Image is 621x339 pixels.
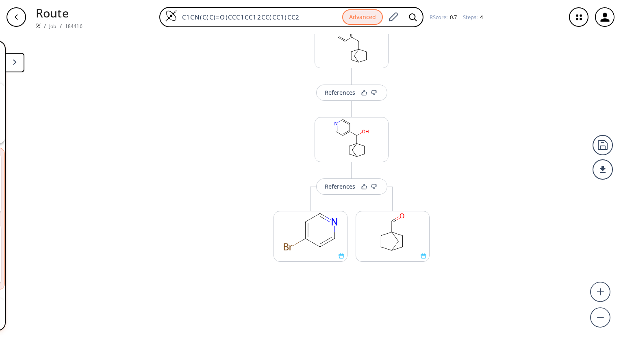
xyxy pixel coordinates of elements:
svg: O=CC12CCC(CC1)C2 [356,211,429,253]
svg: OC(c1ccncc1)C12CCC(CC1)C2 [315,117,388,159]
li: / [60,22,62,30]
button: Advanced [342,9,383,25]
a: 184416 [65,23,83,30]
div: References [325,184,355,189]
svg: c1cc(CC23CCC(CC2)C3)ccn1 [315,23,388,65]
div: RScore : [430,15,457,20]
p: Route [36,4,83,22]
button: References [316,85,387,101]
li: / [44,22,46,30]
svg: Brc1ccncc1 [274,211,347,253]
button: References [316,178,387,195]
span: 4 [479,13,483,21]
div: References [325,90,355,95]
a: Job [49,23,56,30]
span: 0.7 [449,13,457,21]
img: Logo Spaya [165,10,177,22]
div: Steps : [463,15,483,20]
img: Spaya logo [36,23,41,28]
input: Enter SMILES [177,13,342,21]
